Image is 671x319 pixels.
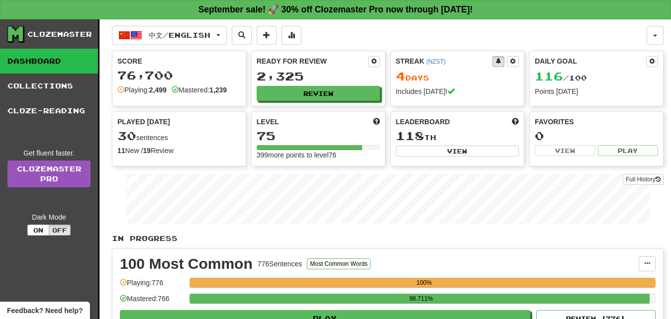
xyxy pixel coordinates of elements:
[117,56,241,66] div: Score
[426,58,446,65] a: (NZST)
[257,56,368,66] div: Ready for Review
[623,174,664,185] button: Full History
[198,4,473,14] strong: September sale! 🚀 30% off Clozemaster Pro now through [DATE]!
[396,70,519,83] div: Day s
[257,26,277,45] button: Add sentence to collection
[396,69,405,83] span: 4
[396,146,519,157] button: View
[192,278,656,288] div: 100%
[307,258,371,269] button: Most Common Words
[7,212,91,222] div: Dark Mode
[143,147,151,155] strong: 19
[192,294,650,304] div: 98.711%
[27,225,49,236] button: On
[257,117,279,127] span: Level
[117,146,241,156] div: New / Review
[120,256,253,271] div: 100 Most Common
[117,147,125,155] strong: 11
[49,225,71,236] button: Off
[257,70,380,82] div: 2,325
[512,117,519,127] span: This week in points, UTC
[257,130,380,142] div: 75
[257,86,380,101] button: Review
[117,129,136,143] span: 30
[535,130,658,142] div: 0
[598,145,658,156] button: Play
[120,278,185,294] div: Playing: 776
[282,26,301,45] button: More stats
[112,26,227,45] button: 中文/English
[396,130,519,143] div: th
[535,69,563,83] span: 116
[117,130,241,143] div: sentences
[209,86,227,94] strong: 1,239
[7,148,91,158] div: Get fluent faster.
[7,306,83,316] span: Open feedback widget
[396,56,493,66] div: Streak
[396,86,519,96] div: Includes [DATE]!
[117,69,241,81] div: 76,700
[120,294,185,310] div: Mastered: 766
[258,259,302,269] div: 776 Sentences
[535,117,658,127] div: Favorites
[535,56,646,67] div: Daily Goal
[149,31,210,39] span: 中文 / English
[117,117,170,127] span: Played [DATE]
[172,85,227,95] div: Mastered:
[396,129,424,143] span: 118
[535,74,587,82] span: / 100
[117,85,167,95] div: Playing:
[257,150,380,160] div: 399 more points to level 76
[27,29,92,39] div: Clozemaster
[535,145,595,156] button: View
[373,117,380,127] span: Score more points to level up
[7,160,91,187] a: ClozemasterPro
[149,86,167,94] strong: 2,499
[535,86,658,96] div: Points [DATE]
[232,26,252,45] button: Search sentences
[112,234,664,243] p: In Progress
[396,117,450,127] span: Leaderboard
